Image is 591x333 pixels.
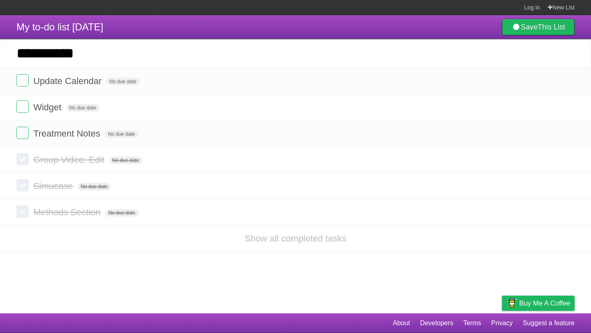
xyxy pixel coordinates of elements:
span: Treatment Notes [33,128,102,139]
span: Widget [33,102,63,112]
a: SaveThis List [502,19,575,35]
span: Update Calendar [33,76,103,86]
span: No due date [109,157,142,164]
a: About [393,315,410,331]
a: Suggest a feature [523,315,575,331]
a: Developers [420,315,453,331]
span: My to-do list [DATE] [16,21,103,32]
span: No due date [66,104,99,112]
span: Simucase [33,181,75,191]
span: No due date [78,183,111,190]
label: Done [16,153,29,165]
img: Buy me a coffee [506,296,517,310]
b: This List [538,23,565,31]
span: Group Video: Edit [33,155,106,165]
a: Privacy [491,315,513,331]
span: No due date [105,209,138,217]
span: No due date [106,78,140,85]
a: Terms [463,315,481,331]
a: Buy me a coffee [502,296,575,311]
span: Buy me a coffee [519,296,570,310]
span: No due date [105,130,138,138]
label: Done [16,179,29,192]
label: Done [16,74,29,87]
span: Methods Section [33,207,103,217]
label: Done [16,205,29,218]
label: Done [16,127,29,139]
label: Done [16,100,29,113]
a: Show all completed tasks [245,233,346,244]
